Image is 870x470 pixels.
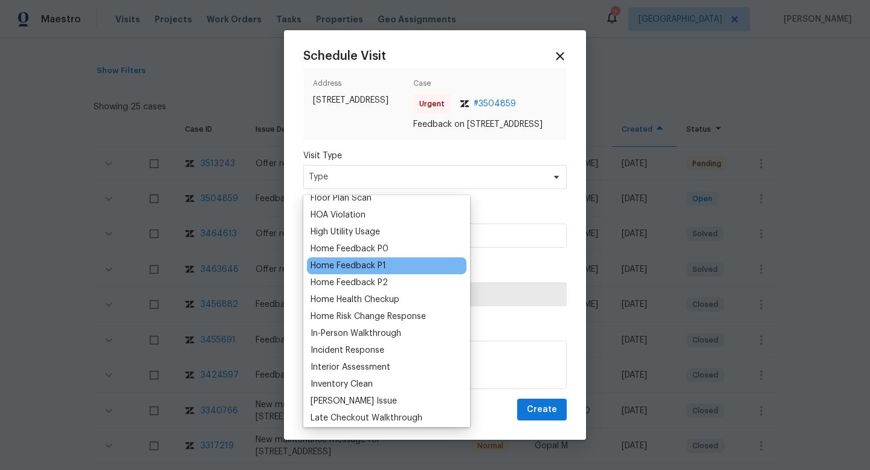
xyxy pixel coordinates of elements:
div: Home Feedback P2 [311,277,388,289]
span: Feedback on [STREET_ADDRESS] [413,118,557,130]
div: Home Risk Change Response [311,311,426,323]
div: HOA Violation [311,209,366,221]
span: Urgent [419,98,449,110]
span: Case [413,77,557,94]
img: Zendesk Logo Icon [460,100,469,108]
div: Incident Response [311,344,384,356]
button: Create [517,399,567,421]
div: Home Feedback P1 [311,260,386,272]
span: Address [313,77,408,94]
div: Late Checkout Walkthrough [311,412,422,424]
div: Floor Plan Scan [311,192,372,204]
span: Create [527,402,557,417]
div: Home Feedback P0 [311,243,388,255]
div: [PERSON_NAME] Issue [311,395,397,407]
div: High Utility Usage [311,226,380,238]
div: Interior Assessment [311,361,390,373]
span: Close [553,50,567,63]
div: Home Health Checkup [311,294,399,306]
span: [STREET_ADDRESS] [313,94,408,106]
div: In-Person Walkthrough [311,327,401,340]
span: Type [309,171,544,183]
span: Schedule Visit [303,50,386,62]
div: Inventory Clean [311,378,373,390]
span: # 3504859 [474,98,516,110]
label: Visit Type [303,150,567,162]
